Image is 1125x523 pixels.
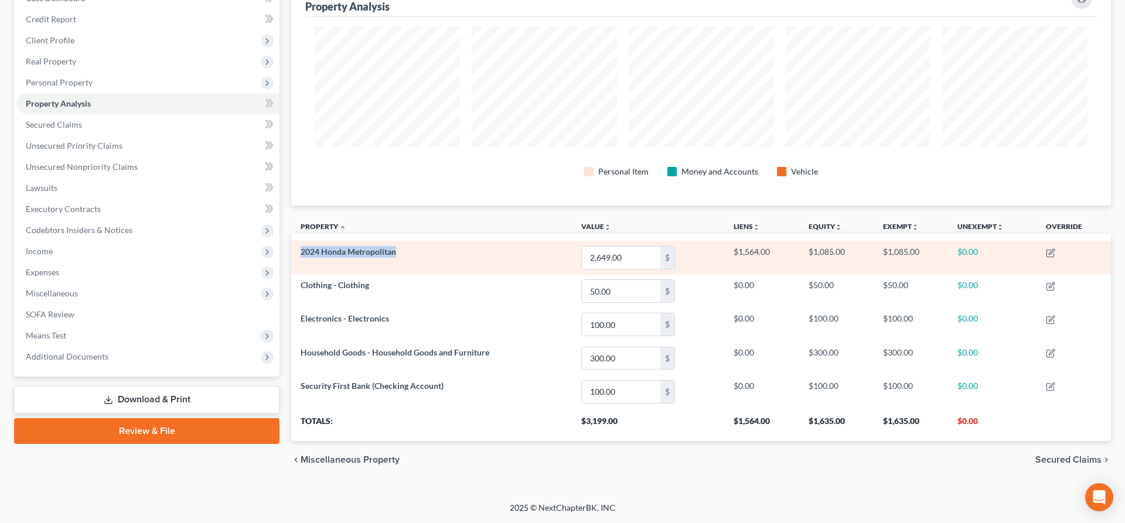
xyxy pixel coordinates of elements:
[16,304,279,325] a: SOFA Review
[26,77,93,87] span: Personal Property
[734,222,760,231] a: Liensunfold_more
[799,408,874,441] th: $1,635.00
[582,347,660,370] input: 0.00
[874,408,948,441] th: $1,635.00
[26,204,101,214] span: Executory Contracts
[724,408,799,441] th: $1,564.00
[26,309,74,319] span: SOFA Review
[874,308,948,341] td: $100.00
[581,222,611,231] a: Valueunfold_more
[291,455,400,464] button: chevron_left Miscellaneous Property
[16,114,279,135] a: Secured Claims
[724,275,799,308] td: $0.00
[291,408,572,441] th: Totals:
[26,35,74,45] span: Client Profile
[809,222,842,231] a: Equityunfold_more
[791,166,818,177] div: Vehicle
[339,224,346,231] i: expand_less
[835,224,842,231] i: unfold_more
[948,241,1036,274] td: $0.00
[724,308,799,341] td: $0.00
[229,502,896,523] div: 2025 © NextChapterBK, INC
[26,56,76,66] span: Real Property
[724,241,799,274] td: $1,564.00
[26,183,57,193] span: Lawsuits
[724,341,799,375] td: $0.00
[301,381,444,391] span: Security First Bank (Checking Account)
[799,308,874,341] td: $100.00
[997,224,1004,231] i: unfold_more
[291,455,301,464] i: chevron_left
[948,375,1036,408] td: $0.00
[598,166,649,177] div: Personal Item
[799,375,874,408] td: $100.00
[301,247,396,257] span: 2024 Honda Metropolitan
[874,375,948,408] td: $100.00
[26,119,82,129] span: Secured Claims
[26,98,91,108] span: Property Analysis
[301,455,400,464] span: Miscellaneous Property
[874,341,948,375] td: $300.00
[26,267,59,277] span: Expenses
[799,241,874,274] td: $1,085.00
[660,381,674,403] div: $
[301,222,346,231] a: Property expand_less
[724,375,799,408] td: $0.00
[1035,455,1102,464] span: Secured Claims
[799,341,874,375] td: $300.00
[582,280,660,302] input: 0.00
[948,275,1036,308] td: $0.00
[16,199,279,220] a: Executory Contracts
[14,386,279,413] a: Download & Print
[26,141,122,151] span: Unsecured Priority Claims
[681,166,758,177] div: Money and Accounts
[301,313,389,323] span: Electronics - Electronics
[582,313,660,336] input: 0.00
[26,14,76,24] span: Credit Report
[660,347,674,370] div: $
[660,280,674,302] div: $
[1102,455,1111,464] i: chevron_right
[883,222,919,231] a: Exemptunfold_more
[16,93,279,114] a: Property Analysis
[948,341,1036,375] td: $0.00
[16,177,279,199] a: Lawsuits
[799,275,874,308] td: $50.00
[14,418,279,444] a: Review & File
[16,156,279,177] a: Unsecured Nonpriority Claims
[948,408,1036,441] th: $0.00
[582,247,660,269] input: 0.00
[572,408,724,441] th: $3,199.00
[874,241,948,274] td: $1,085.00
[660,247,674,269] div: $
[660,313,674,336] div: $
[26,225,132,235] span: Codebtors Insiders & Notices
[26,330,66,340] span: Means Test
[16,135,279,156] a: Unsecured Priority Claims
[301,347,489,357] span: Household Goods - Household Goods and Furniture
[26,351,108,361] span: Additional Documents
[604,224,611,231] i: unfold_more
[912,224,919,231] i: unfold_more
[301,280,369,290] span: Clothing - Clothing
[26,288,78,298] span: Miscellaneous
[753,224,760,231] i: unfold_more
[948,308,1036,341] td: $0.00
[874,275,948,308] td: $50.00
[16,9,279,30] a: Credit Report
[1035,455,1111,464] button: Secured Claims chevron_right
[582,381,660,403] input: 0.00
[957,222,1004,231] a: Unexemptunfold_more
[1037,215,1111,241] th: Override
[26,246,53,256] span: Income
[1085,483,1113,511] div: Open Intercom Messenger
[26,162,138,172] span: Unsecured Nonpriority Claims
